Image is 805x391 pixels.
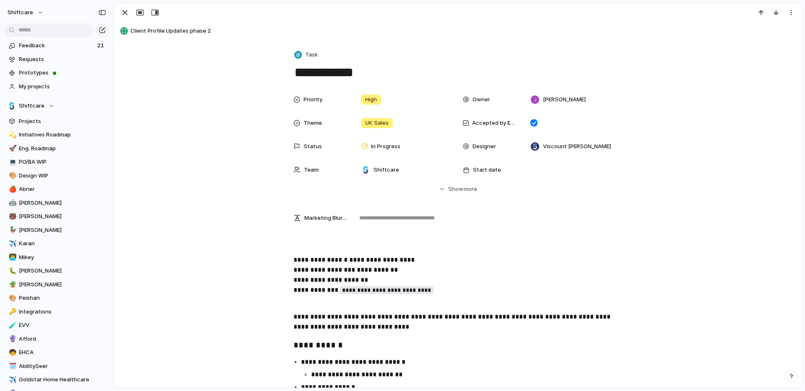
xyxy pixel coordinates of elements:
[8,308,16,316] button: 🔑
[8,267,16,275] button: 🐛
[9,293,15,303] div: 🎨
[371,142,400,151] span: In Progress
[19,376,106,384] span: Goldstar Home Healthcare
[4,251,109,264] a: 👨‍💻Mikey
[4,333,109,345] a: 🔮Afford
[9,171,15,180] div: 🎨
[4,197,109,209] a: 🤖[PERSON_NAME]
[19,348,106,357] span: EHCA
[4,210,109,223] a: 🐻[PERSON_NAME]
[9,198,15,208] div: 🤖
[8,8,33,17] span: shiftcare
[4,360,109,373] a: 🗓️AbilitySeer
[374,166,399,174] span: Shiftcare
[8,321,16,329] button: 🧪
[9,348,15,358] div: 🧒
[4,100,109,112] button: Shiftcare
[19,253,106,262] span: Mikey
[8,376,16,384] button: ✈️
[464,185,477,193] span: more
[4,80,109,93] a: My projects
[304,166,319,174] span: Team
[8,212,16,221] button: 🐻
[9,144,15,153] div: 🚀
[19,199,106,207] span: [PERSON_NAME]
[4,183,109,195] a: 🍎Abner
[8,144,16,153] button: 🚀
[8,253,16,262] button: 👨‍💻
[8,172,16,180] button: 🎨
[293,49,320,61] button: Task
[8,131,16,139] button: 💫
[19,82,106,91] span: My projects
[19,117,106,126] span: Projects
[19,362,106,370] span: AbilitySeer
[4,373,109,386] a: ✈️Goldstar Home Healthcare
[8,348,16,357] button: 🧒
[4,156,109,168] div: 💻PO/BA WIP
[4,115,109,128] a: Projects
[130,27,798,35] span: Client Profile Updates phase 2
[9,321,15,330] div: 🧪
[4,39,109,52] a: Feedback21
[19,69,106,77] span: Prototypes
[448,185,463,193] span: Show
[4,306,109,318] a: 🔑Integrations
[19,158,106,166] span: PO/BA WIP
[9,157,15,167] div: 💻
[9,225,15,235] div: 🦆
[4,346,109,359] a: 🧒EHCA
[8,158,16,166] button: 💻
[97,41,106,50] span: 21
[4,142,109,155] a: 🚀Eng. Roadmap
[4,319,109,332] a: 🧪EVV
[8,226,16,234] button: 🦆
[304,214,347,222] span: Marketing Blurb (15-20 Words)
[19,172,106,180] span: Design WIP
[19,308,106,316] span: Integrations
[9,334,15,344] div: 🔮
[4,53,109,66] a: Requests
[473,166,501,174] span: Start date
[472,119,517,127] span: Accepted by Engineering
[4,265,109,277] a: 🐛[PERSON_NAME]
[8,239,16,248] button: ✈️
[19,321,106,329] span: EVV
[543,142,611,151] span: Viscount [PERSON_NAME]
[19,102,44,110] span: Shiftcare
[4,224,109,237] a: 🦆[PERSON_NAME]
[9,280,15,289] div: 🪴
[305,51,318,59] span: Task
[9,266,15,276] div: 🐛
[8,185,16,193] button: 🍎
[19,131,106,139] span: Initiatives Roadmap
[19,226,106,234] span: [PERSON_NAME]
[365,119,389,127] span: UK Sales
[9,239,15,249] div: ✈️
[8,294,16,302] button: 🎨
[473,95,490,104] span: Owner
[19,294,106,302] span: Peishan
[293,182,622,197] button: Showmore
[9,185,15,194] div: 🍎
[8,362,16,370] button: 🗓️
[9,212,15,221] div: 🐻
[4,6,48,19] button: shiftcare
[4,278,109,291] a: 🪴[PERSON_NAME]
[19,212,106,221] span: [PERSON_NAME]
[9,252,15,262] div: 👨‍💻
[19,267,106,275] span: [PERSON_NAME]
[4,170,109,182] a: 🎨Design WIP
[4,292,109,304] div: 🎨Peishan
[19,144,106,153] span: Eng. Roadmap
[8,280,16,289] button: 🪴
